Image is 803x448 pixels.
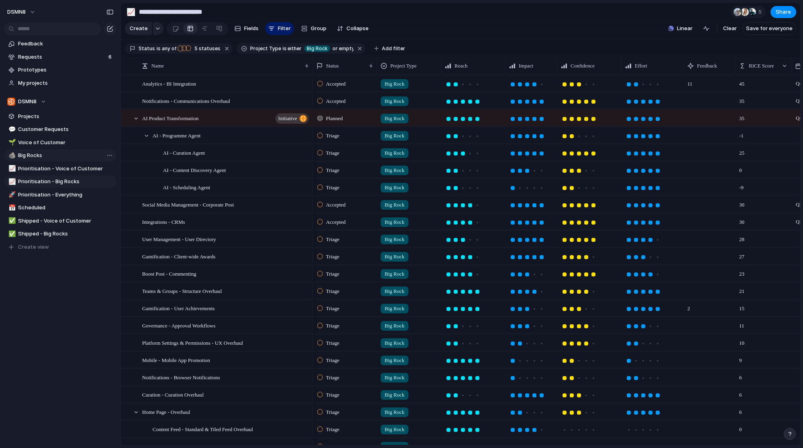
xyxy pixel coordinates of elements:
[155,44,178,53] button: isany of
[4,163,116,175] a: 📈Prioritisation - Voice of Customer
[326,235,339,243] span: Triage
[736,300,748,313] span: 15
[736,179,747,192] span: -9
[4,64,116,76] a: Prototypes
[326,339,339,347] span: Triage
[390,62,417,70] span: Project Type
[142,200,234,209] span: Social Media Management - Corporate Post
[163,148,205,157] span: AI - Curation Agent
[519,62,533,70] span: Impact
[142,234,216,243] span: User Management - User Directory
[385,305,404,313] span: Big Rock
[287,45,302,52] span: either
[8,190,14,199] div: 🚀
[8,151,14,160] div: 🪨
[736,110,748,123] span: 35
[4,51,116,63] a: Requests6
[142,113,199,123] span: AI Product Transformation
[4,176,116,188] a: 📈Prioritisation - Big Rocks
[684,76,696,88] span: 11
[124,6,137,18] button: 📈
[326,80,346,88] span: Accepted
[385,115,404,123] span: Big Rock
[18,191,114,199] span: Prioritisation - Everything
[7,139,15,147] button: 🌱
[454,62,467,70] span: Reach
[18,125,114,133] span: Customer Requests
[18,243,49,251] span: Create view
[736,76,748,88] span: 45
[334,22,372,35] button: Collapse
[385,235,404,243] span: Big Rock
[571,62,595,70] span: Confidence
[326,287,339,295] span: Triage
[8,164,14,173] div: 📈
[736,352,745,364] span: 9
[4,96,116,108] button: DSMN8
[18,139,114,147] span: Voice of Customer
[4,228,116,240] a: ✅Shipped - Big Rocks
[4,149,116,162] a: 🪨Big Rocks
[142,372,220,382] span: Notifications - Browser Notifications
[8,229,14,239] div: ✅
[18,204,114,212] span: Scheduled
[7,151,15,160] button: 🪨
[326,115,343,123] span: Planned
[736,162,745,174] span: 0
[385,339,404,347] span: Big Rock
[18,230,114,238] span: Shipped - Big Rocks
[275,113,309,124] button: initiative
[736,196,748,209] span: 30
[326,425,339,434] span: Triage
[385,374,404,382] span: Big Rock
[4,77,116,89] a: My projects
[677,25,693,33] span: Linear
[4,215,116,227] a: ✅Shipped - Voice of Customer
[742,22,796,35] button: Save for everyone
[307,45,328,52] span: Big Rock
[385,391,404,399] span: Big Rock
[736,283,748,295] span: 21
[4,189,116,201] a: 🚀Prioritisation - Everything
[326,408,339,416] span: Triage
[7,191,15,199] button: 🚀
[736,127,747,140] span: -1
[142,96,230,105] span: Notifications - Communications Overhaul
[18,151,114,160] span: Big Rocks
[18,113,114,121] span: Projects
[665,23,696,35] button: Linear
[163,182,210,192] span: AI - Scheduling Agent
[161,45,176,52] span: any of
[18,53,106,61] span: Requests
[244,25,259,33] span: Fields
[736,266,748,278] span: 23
[4,202,116,214] div: 📅Scheduled
[8,125,14,134] div: 💬
[130,25,148,33] span: Create
[142,355,210,364] span: Mobile - Mobile App Promotion
[385,166,404,174] span: Big Rock
[142,338,243,347] span: Platform Settings & Permissions - UX Overhaul
[326,166,339,174] span: Triage
[385,80,404,88] span: Big Rock
[250,45,281,52] span: Project Type
[231,22,262,35] button: Fields
[18,40,114,48] span: Feedback
[4,123,116,135] a: 💬Customer Requests
[635,62,647,70] span: Effort
[385,287,404,295] span: Big Rock
[18,165,114,173] span: Prioritisation - Voice of Customer
[4,137,116,149] a: 🌱Voice of Customer
[8,177,14,186] div: 📈
[723,25,737,33] span: Clear
[8,203,14,213] div: 📅
[326,132,339,140] span: Triage
[18,79,114,87] span: My projects
[385,149,404,157] span: Big Rock
[326,149,339,157] span: Triage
